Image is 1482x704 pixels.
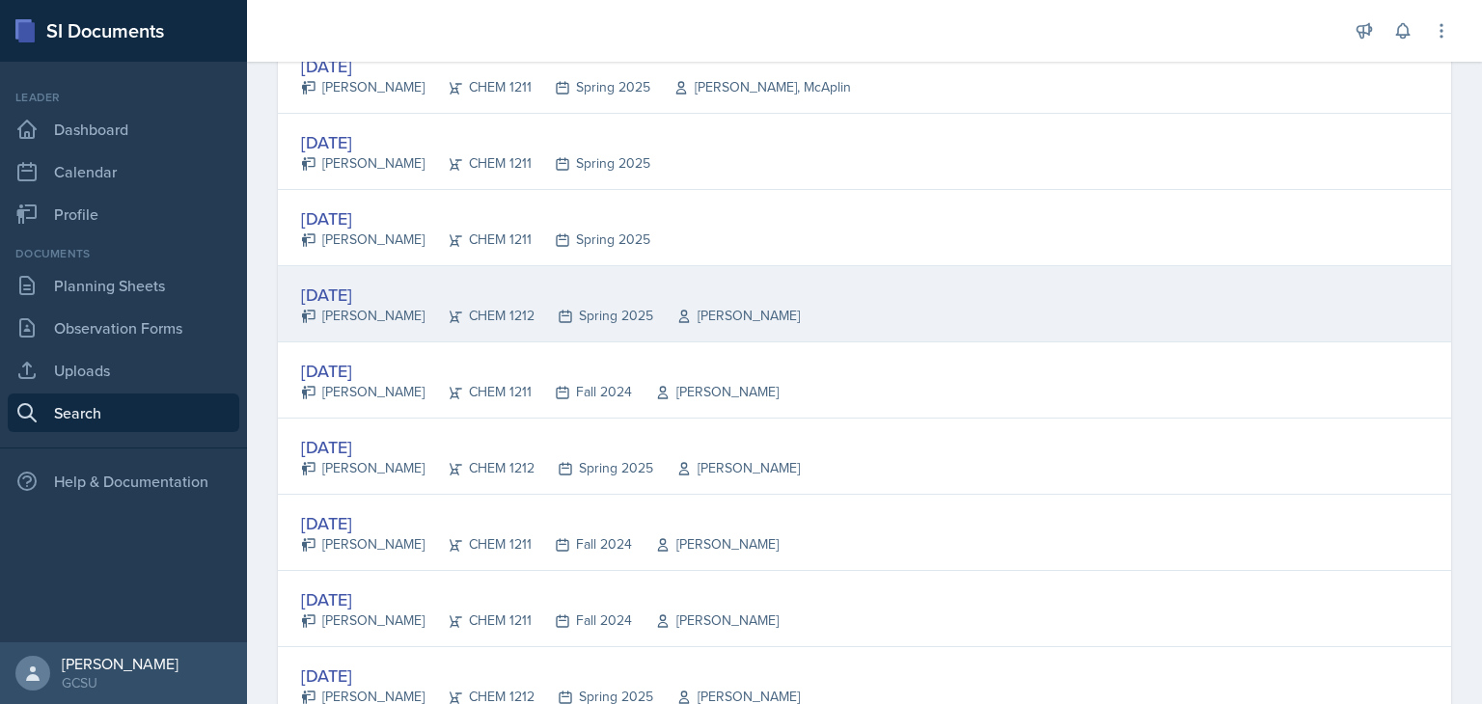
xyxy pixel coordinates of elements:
[425,610,532,631] div: CHEM 1211
[532,534,632,555] div: Fall 2024
[653,306,800,326] div: [PERSON_NAME]
[301,434,800,460] div: [DATE]
[8,245,239,262] div: Documents
[532,77,650,97] div: Spring 2025
[301,534,425,555] div: [PERSON_NAME]
[653,458,800,478] div: [PERSON_NAME]
[301,129,650,155] div: [DATE]
[425,153,532,174] div: CHEM 1211
[301,230,425,250] div: [PERSON_NAME]
[8,462,239,501] div: Help & Documentation
[301,610,425,631] div: [PERSON_NAME]
[532,610,632,631] div: Fall 2024
[62,673,178,692] div: GCSU
[8,195,239,233] a: Profile
[8,89,239,106] div: Leader
[8,309,239,347] a: Observation Forms
[301,53,851,79] div: [DATE]
[8,393,239,432] a: Search
[425,306,535,326] div: CHEM 1212
[301,77,425,97] div: [PERSON_NAME]
[425,382,532,402] div: CHEM 1211
[8,266,239,305] a: Planning Sheets
[62,654,178,673] div: [PERSON_NAME]
[532,230,650,250] div: Spring 2025
[425,534,532,555] div: CHEM 1211
[8,152,239,191] a: Calendar
[532,153,650,174] div: Spring 2025
[8,351,239,390] a: Uploads
[301,586,779,612] div: [DATE]
[301,663,800,689] div: [DATE]
[425,77,532,97] div: CHEM 1211
[301,282,800,308] div: [DATE]
[632,382,779,402] div: [PERSON_NAME]
[532,382,632,402] div: Fall 2024
[632,610,779,631] div: [PERSON_NAME]
[535,458,653,478] div: Spring 2025
[301,205,650,231] div: [DATE]
[301,510,779,536] div: [DATE]
[301,153,425,174] div: [PERSON_NAME]
[425,458,535,478] div: CHEM 1212
[535,306,653,326] div: Spring 2025
[632,534,779,555] div: [PERSON_NAME]
[301,458,425,478] div: [PERSON_NAME]
[301,382,425,402] div: [PERSON_NAME]
[301,306,425,326] div: [PERSON_NAME]
[650,77,851,97] div: [PERSON_NAME], McAplin
[425,230,532,250] div: CHEM 1211
[8,110,239,149] a: Dashboard
[301,358,779,384] div: [DATE]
